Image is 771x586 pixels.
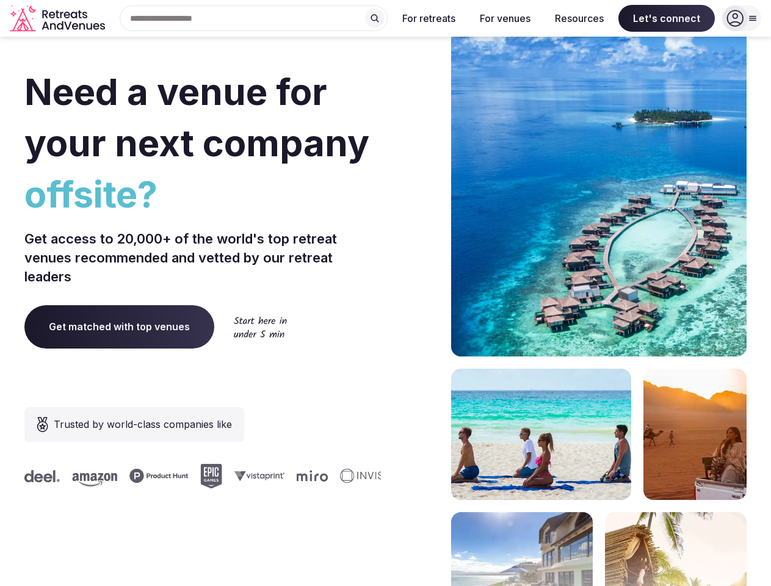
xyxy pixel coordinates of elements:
img: yoga on tropical beach [451,369,631,500]
svg: Vistaprint company logo [211,471,261,481]
svg: Miro company logo [273,470,305,482]
span: Trusted by world-class companies like [54,417,232,432]
svg: Deel company logo [1,470,37,482]
span: offsite? [24,168,381,220]
svg: Epic Games company logo [177,464,199,488]
span: Let's connect [618,5,715,32]
span: Need a venue for your next company [24,70,369,165]
svg: Retreats and Venues company logo [10,5,107,32]
svg: Invisible company logo [317,469,384,483]
a: Visit the homepage [10,5,107,32]
img: Start here in under 5 min [234,316,287,338]
button: For venues [470,5,540,32]
button: For retreats [393,5,465,32]
img: woman sitting in back of truck with camels [643,369,747,500]
button: Resources [545,5,614,32]
a: Get matched with top venues [24,305,214,348]
p: Get access to 20,000+ of the world's top retreat venues recommended and vetted by our retreat lea... [24,230,381,286]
